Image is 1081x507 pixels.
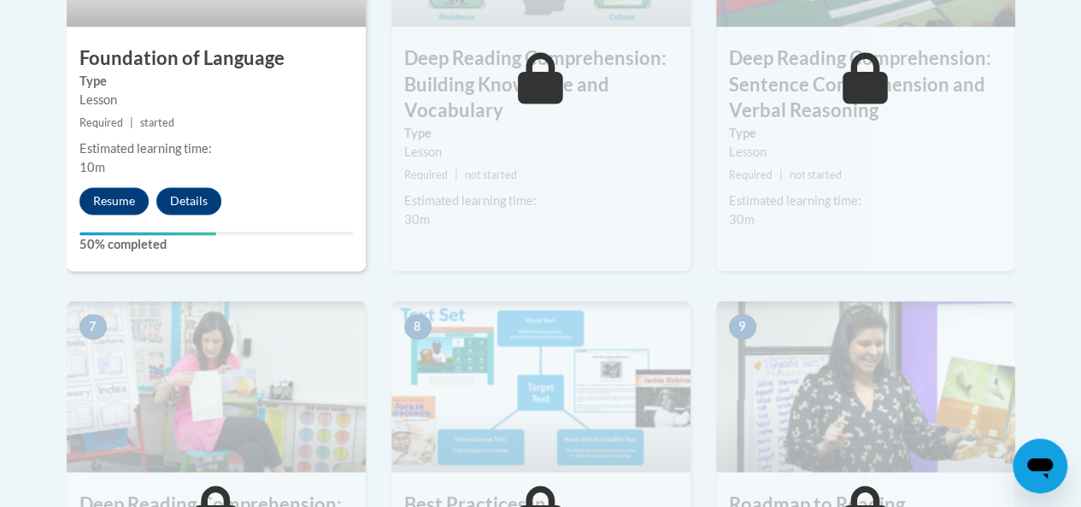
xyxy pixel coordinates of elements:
[67,45,366,72] h3: Foundation of Language
[79,91,353,109] div: Lesson
[391,301,690,472] img: Course Image
[779,168,783,181] span: |
[404,143,678,162] div: Lesson
[79,232,216,235] div: Your progress
[79,187,149,215] button: Resume
[729,168,773,181] span: Required
[729,314,756,339] span: 9
[465,168,517,181] span: not started
[716,301,1015,472] img: Course Image
[1013,439,1067,493] iframe: Button to launch messaging window
[67,301,366,472] img: Course Image
[729,143,1002,162] div: Lesson
[729,212,755,227] span: 30m
[156,187,221,215] button: Details
[404,314,432,339] span: 8
[455,168,458,181] span: |
[404,192,678,210] div: Estimated learning time:
[729,124,1002,143] label: Type
[404,168,448,181] span: Required
[729,192,1002,210] div: Estimated learning time:
[716,45,1015,124] h3: Deep Reading Comprehension: Sentence Comprehension and Verbal Reasoning
[140,116,174,129] span: started
[404,212,430,227] span: 30m
[79,160,105,174] span: 10m
[79,235,353,254] label: 50% completed
[404,124,678,143] label: Type
[79,116,123,129] span: Required
[391,45,690,124] h3: Deep Reading Comprehension: Building Knowledge and Vocabulary
[79,72,353,91] label: Type
[79,314,107,339] span: 7
[130,116,133,129] span: |
[79,139,353,158] div: Estimated learning time:
[790,168,842,181] span: not started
